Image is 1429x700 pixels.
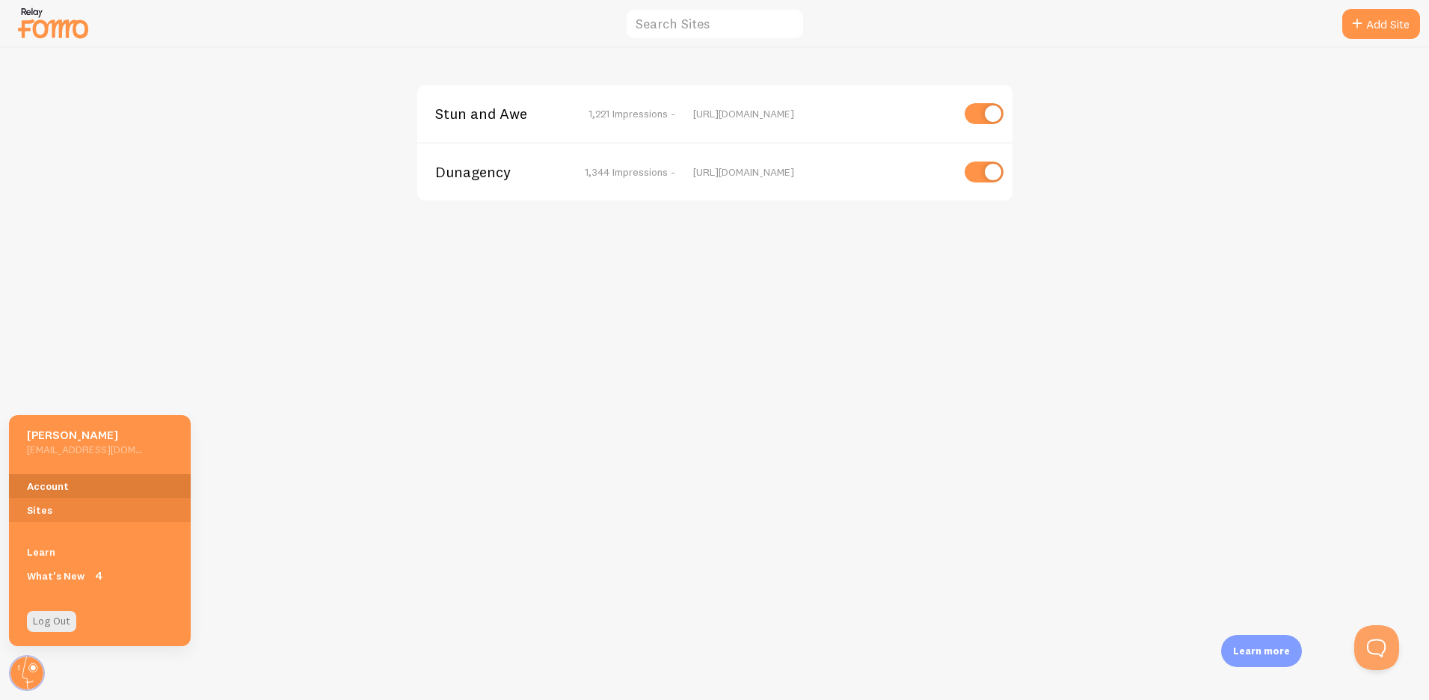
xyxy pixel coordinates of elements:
img: fomo-relay-logo-orange.svg [16,4,90,42]
a: Sites [9,498,191,522]
a: Learn [9,540,191,564]
iframe: Help Scout Beacon - Open [1354,625,1399,670]
p: Learn more [1233,644,1290,658]
span: Dunagency [435,165,556,179]
h5: [EMAIL_ADDRESS][DOMAIN_NAME] [27,443,143,456]
div: [URL][DOMAIN_NAME] [693,165,951,179]
span: Stun and Awe [435,107,556,120]
div: [URL][DOMAIN_NAME] [693,107,951,120]
span: 1,221 Impressions - [588,107,675,120]
span: 4 [91,568,106,583]
h5: [PERSON_NAME] [27,427,143,443]
a: Account [9,474,191,498]
a: Log Out [27,611,76,632]
a: What's New [9,564,191,588]
span: 1,344 Impressions - [585,165,675,179]
div: Learn more [1221,635,1302,667]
